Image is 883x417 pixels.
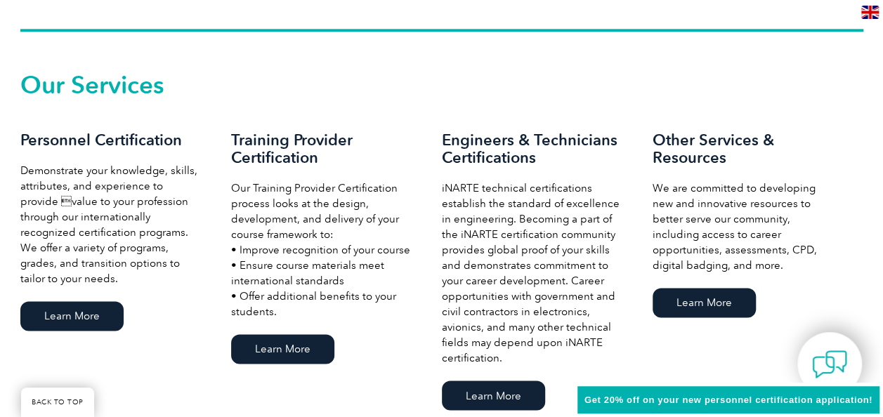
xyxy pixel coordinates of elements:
a: Learn More [20,301,124,331]
h3: Other Services & Resources [653,131,835,166]
span: Get 20% off on your new personnel certification application! [584,395,872,405]
p: Our Training Provider Certification process looks at the design, development, and delivery of you... [231,180,414,319]
a: Learn More [653,288,756,317]
h3: Engineers & Technicians Certifications [442,131,624,166]
img: contact-chat.png [812,347,847,382]
h2: Our Services [20,74,863,96]
a: BACK TO TOP [21,388,94,417]
a: Learn More [231,334,334,364]
img: en [861,6,879,19]
h3: Personnel Certification [20,131,203,149]
a: Learn More [442,380,545,410]
p: We are committed to developing new and innovative resources to better serve our community, includ... [653,180,835,273]
p: iNARTE technical certifications establish the standard of excellence in engineering. Becoming a p... [442,180,624,366]
p: Demonstrate your knowledge, skills, attributes, and experience to provide value to your professi... [20,163,203,286]
h3: Training Provider Certification [231,131,414,166]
